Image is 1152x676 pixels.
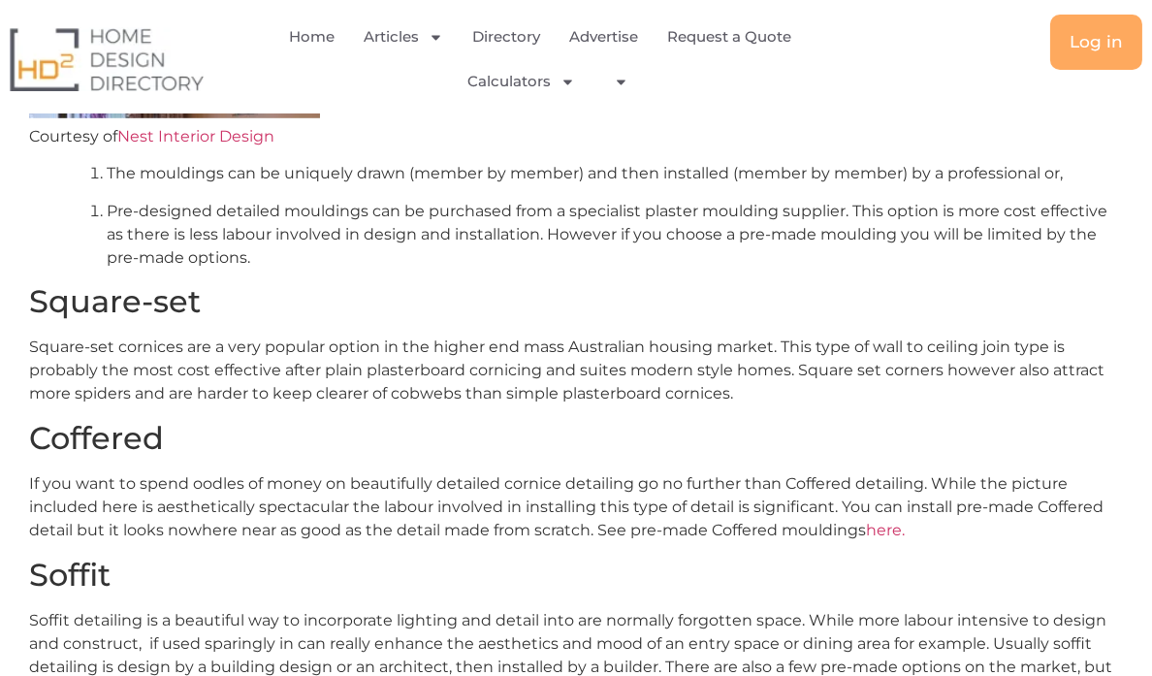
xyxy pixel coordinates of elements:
[866,521,905,539] a: here.
[29,472,1123,542] p: If you want to spend oodles of money on beautifully detailed cornice detailing go no further than...
[289,15,335,59] a: Home
[472,15,540,59] a: Directory
[1070,34,1123,50] span: Log in
[1050,15,1142,70] a: Log in
[467,59,575,104] a: Calculators
[237,15,859,104] nav: Menu
[29,420,1123,457] h2: Coffered
[107,162,1123,185] li: The mouldings can be uniquely drawn (member by member) and then installed (member by member) by a...
[667,15,791,59] a: Request a Quote
[117,127,274,145] a: Nest Interior Design
[569,15,638,59] a: Advertise
[29,557,1123,594] h2: Soffit
[364,15,443,59] a: Articles
[107,200,1123,270] li: Pre-designed detailed mouldings can be purchased from a specialist plaster moulding supplier. Thi...
[29,283,1123,320] h2: Square-set
[29,336,1123,405] p: Square-set cornices are a very popular option in the higher end mass Australian housing market. T...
